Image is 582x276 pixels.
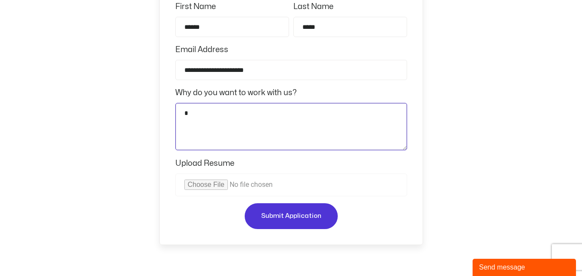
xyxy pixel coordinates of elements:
span: Submit Application [261,211,321,221]
label: Email Address [175,44,228,60]
label: Why do you want to work with us? [175,87,297,103]
button: Submit Application [245,203,338,229]
label: Upload Resume [175,158,234,174]
label: Last Name [293,1,333,17]
iframe: chat widget [473,257,578,276]
label: First Name [175,1,216,17]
